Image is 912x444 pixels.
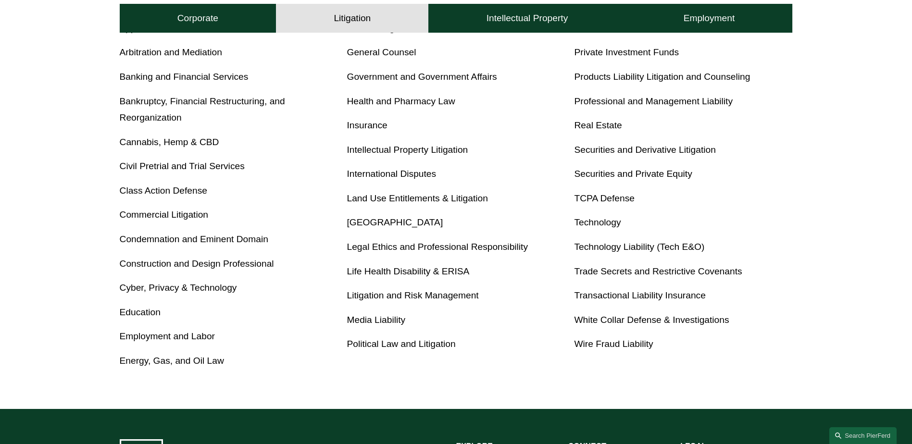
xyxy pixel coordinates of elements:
a: Real Estate [574,120,622,130]
a: Transactional Liability Insurance [574,290,705,300]
a: Professional and Management Liability [574,96,733,106]
a: Energy, Gas, and Oil Law [120,356,224,366]
a: TCPA Defense [574,193,635,203]
a: Intellectual Property Litigation [347,145,468,155]
h4: Corporate [177,12,218,24]
a: Trade Secrets and Restrictive Covenants [574,266,742,276]
a: Cannabis, Hemp & CBD [120,137,219,147]
a: Cyber, Privacy & Technology [120,283,237,293]
a: Government and Government Affairs [347,72,497,82]
a: Private Client Services [574,23,667,33]
a: Securities and Derivative Litigation [574,145,715,155]
a: Private Investment Funds [574,47,679,57]
a: Appellate [120,23,158,33]
h4: Intellectual Property [487,12,568,24]
a: Technology Liability (Tech E&O) [574,242,704,252]
h4: Litigation [334,12,371,24]
a: General Counsel [347,47,416,57]
a: Products Liability Litigation and Counseling [574,72,750,82]
a: Media Liability [347,315,406,325]
a: Employment and Labor [120,331,215,341]
a: Civil Pretrial and Trial Services [120,161,245,171]
a: Condemnation and Eminent Domain [120,234,268,244]
a: International Disputes [347,169,437,179]
a: Legal Ethics and Professional Responsibility [347,242,528,252]
a: [GEOGRAPHIC_DATA] [347,217,443,227]
a: Securities and Private Equity [574,169,692,179]
a: Insurance [347,120,387,130]
a: Technology [574,217,621,227]
a: Banking and Financial Services [120,72,249,82]
a: Arbitration and Mediation [120,47,222,57]
a: Land Use Entitlements & Litigation [347,193,488,203]
a: White Collar Defense & Investigations [574,315,729,325]
a: Franchising [347,23,395,33]
a: Search this site [829,427,897,444]
h4: Employment [684,12,735,24]
a: Life Health Disability & ERISA [347,266,470,276]
a: Construction and Design Professional [120,259,274,269]
a: Class Action Defense [120,185,207,196]
a: Litigation and Risk Management [347,290,479,300]
a: Health and Pharmacy Law [347,96,455,106]
a: Education [120,307,161,317]
a: Bankruptcy, Financial Restructuring, and Reorganization [120,96,285,123]
a: Political Law and Litigation [347,339,456,349]
a: Wire Fraud Liability [574,339,653,349]
a: Commercial Litigation [120,210,208,220]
